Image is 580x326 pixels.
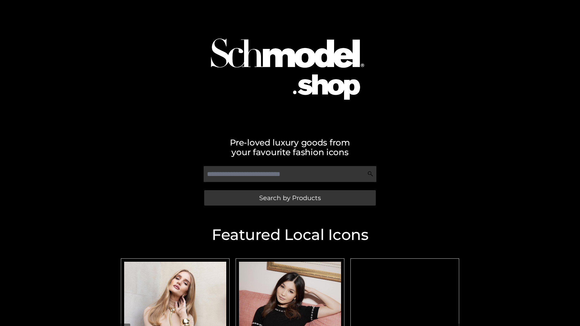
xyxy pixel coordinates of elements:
[259,195,321,201] span: Search by Products
[118,138,462,157] h2: Pre-loved luxury goods from your favourite fashion icons
[367,171,373,177] img: Search Icon
[204,190,376,206] a: Search by Products
[118,227,462,242] h2: Featured Local Icons​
